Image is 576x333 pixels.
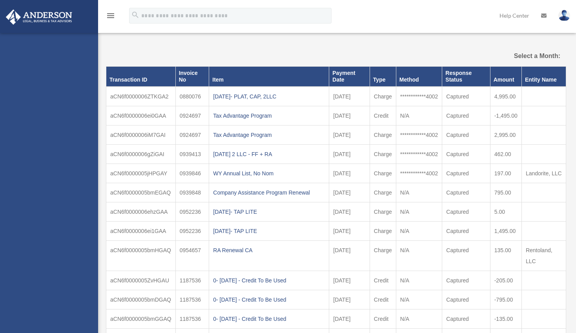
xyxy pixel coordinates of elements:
td: Credit [370,271,396,290]
td: Charge [370,240,396,271]
td: 0952236 [175,202,209,221]
td: -135.00 [490,309,521,328]
td: Charge [370,202,396,221]
td: [DATE] [329,290,370,309]
div: [DATE]- PLAT, CAP, 2LLC [213,91,325,102]
td: Captured [442,106,490,125]
th: Payment Date [329,67,370,87]
td: [DATE] [329,240,370,271]
td: [DATE] [329,87,370,106]
td: 1,495.00 [490,221,521,240]
td: aCN6f0000006ehzGAA [106,202,176,221]
td: -1,495.00 [490,106,521,125]
th: Type [370,67,396,87]
td: 0939413 [175,144,209,164]
td: N/A [396,183,442,202]
div: 0- [DATE] - Credit To Be Used [213,275,325,286]
td: aCN6f0000006ei1GAA [106,221,176,240]
td: 0954657 [175,240,209,271]
td: aCN6f0000005ZvHGAU [106,271,176,290]
td: Charge [370,125,396,144]
i: menu [106,11,115,20]
td: Charge [370,144,396,164]
div: [DATE] 2 LLC - FF + RA [213,149,325,160]
td: [DATE] [329,183,370,202]
th: Entity Name [521,67,566,87]
td: N/A [396,309,442,328]
th: Amount [490,67,521,87]
th: Response Status [442,67,490,87]
td: 0939846 [175,164,209,183]
td: N/A [396,202,442,221]
td: 0924697 [175,125,209,144]
td: -205.00 [490,271,521,290]
td: Captured [442,87,490,106]
td: N/A [396,290,442,309]
td: Captured [442,183,490,202]
td: 2,995.00 [490,125,521,144]
td: Captured [442,309,490,328]
td: 0939848 [175,183,209,202]
td: 135.00 [490,240,521,271]
div: 0- [DATE] - Credit To Be Used [213,313,325,324]
label: Select a Month: [496,51,561,62]
td: 5.00 [490,202,521,221]
i: search [131,11,140,19]
th: Item [209,67,329,87]
td: Charge [370,164,396,183]
td: Captured [442,221,490,240]
td: Rentoland, LLC [521,240,566,271]
div: Company Assistance Program Renewal [213,187,325,198]
td: aCN6f0000005bmGGAQ [106,309,176,328]
td: 0952236 [175,221,209,240]
td: Credit [370,290,396,309]
img: Anderson Advisors Platinum Portal [4,9,75,25]
div: [DATE]- TAP LITE [213,206,325,217]
td: Captured [442,202,490,221]
td: [DATE] [329,202,370,221]
img: User Pic [558,10,570,21]
td: Charge [370,221,396,240]
th: Transaction ID [106,67,176,87]
th: Invoice No [175,67,209,87]
td: aCN6f0000005jHPGAY [106,164,176,183]
td: [DATE] [329,164,370,183]
td: Credit [370,309,396,328]
td: Captured [442,271,490,290]
div: Tax Advantage Program [213,129,325,140]
td: 4,995.00 [490,87,521,106]
a: menu [106,14,115,20]
td: 1187536 [175,290,209,309]
td: 462.00 [490,144,521,164]
th: Method [396,67,442,87]
td: Captured [442,290,490,309]
td: Captured [442,164,490,183]
td: Landorite, LLC [521,164,566,183]
td: aCN6f0000005bmDGAQ [106,290,176,309]
td: aCN6f0000006ZTKGA2 [106,87,176,106]
div: RA Renewal CA [213,245,325,256]
td: Captured [442,144,490,164]
div: Tax Advantage Program [213,110,325,121]
td: Captured [442,240,490,271]
td: aCN6f0000006iM7GAI [106,125,176,144]
td: [DATE] [329,271,370,290]
td: 197.00 [490,164,521,183]
td: 0924697 [175,106,209,125]
td: Credit [370,106,396,125]
td: aCN6f0000006ei0GAA [106,106,176,125]
td: 1187536 [175,271,209,290]
td: -795.00 [490,290,521,309]
td: N/A [396,240,442,271]
td: N/A [396,221,442,240]
div: 0- [DATE] - Credit To Be Used [213,294,325,305]
td: [DATE] [329,221,370,240]
td: aCN6f0000005bmHGAQ [106,240,176,271]
td: 0880076 [175,87,209,106]
td: N/A [396,271,442,290]
td: [DATE] [329,106,370,125]
td: 795.00 [490,183,521,202]
td: aCN6f0000005bmEGAQ [106,183,176,202]
td: [DATE] [329,125,370,144]
td: Charge [370,87,396,106]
